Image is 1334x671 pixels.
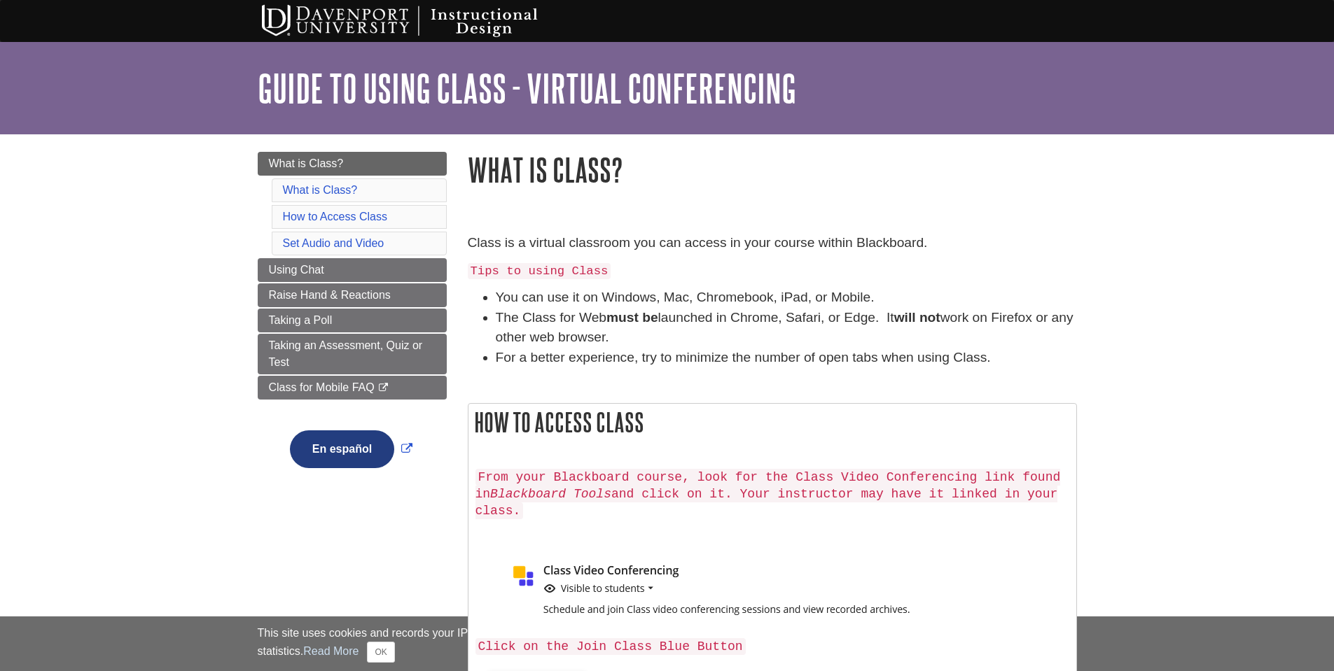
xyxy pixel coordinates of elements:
h1: What is Class? [468,152,1077,188]
span: Taking an Assessment, Quiz or Test [269,339,423,368]
div: Guide Page Menu [258,152,447,492]
span: Raise Hand & Reactions [269,289,391,301]
a: Class for Mobile FAQ [258,376,447,400]
span: Taking a Poll [269,314,333,326]
code: Tips to using Class [468,263,611,279]
span: What is Class? [269,157,344,169]
a: Raise Hand & Reactions [258,283,447,307]
button: Close [367,642,394,663]
code: From your Blackboard course, look for the Class Video Conferencing link found in and click on it.... [475,469,1061,519]
a: How to Access Class [283,211,387,223]
i: This link opens in a new window [377,383,389,393]
button: En español [290,430,394,468]
code: Click on the Join Class Blue Button [475,638,746,655]
a: Using Chat [258,258,447,282]
li: The Class for Web launched in Chrome, Safari, or Edge. It work on Firefox or any other web browser. [496,308,1077,348]
em: Blackboard Tools [490,487,611,501]
a: Link opens in new window [286,443,416,455]
img: Davenport University Instructional Design [251,3,587,38]
img: class [475,552,998,630]
span: Using Chat [269,264,324,276]
a: Read More [303,645,359,657]
li: You can use it on Windows, Mac, Chromebook, iPad, or Mobile. [496,288,1077,308]
p: Class is a virtual classroom you can access in your course within Blackboard. [468,233,1077,253]
li: For a better experience, try to minimize the number of open tabs when using Class. [496,348,1077,368]
a: Guide to Using Class - Virtual Conferencing [258,66,796,110]
div: This site uses cookies and records your IP address for usage statistics. Additionally, we use Goo... [258,625,1077,663]
a: What is Class? [283,184,358,196]
h2: How to Access Class [468,404,1076,441]
strong: must be [606,310,658,325]
a: What is Class? [258,152,447,176]
a: Set Audio and Video [283,237,384,249]
strong: will not [894,310,940,325]
span: Class for Mobile FAQ [269,381,375,393]
a: Taking an Assessment, Quiz or Test [258,334,447,374]
a: Taking a Poll [258,309,447,332]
